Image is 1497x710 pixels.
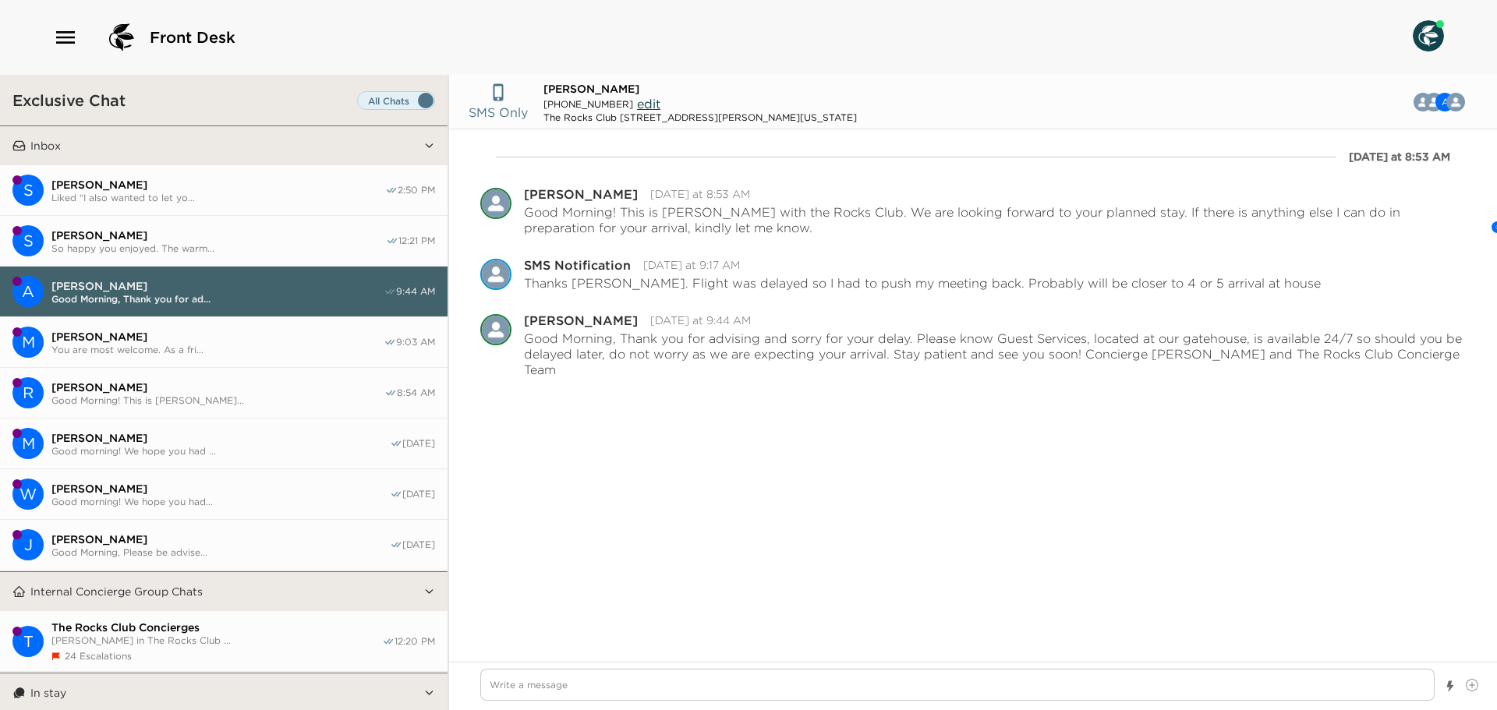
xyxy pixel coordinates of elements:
button: Internal Concierge Group Chats [26,572,423,611]
span: Good morning! We hope you had... [51,496,390,507]
div: The Rocks Club [STREET_ADDRESS][PERSON_NAME][US_STATE] [543,111,857,123]
div: S [12,175,44,206]
div: [DATE] at 8:53 AM [1349,149,1450,164]
span: 12:21 PM [398,235,435,247]
p: Good Morning, Thank you for advising and sorry for your delay. Please know Guest Services, locate... [524,330,1466,377]
span: Front Desk [150,26,235,48]
div: Mike Dalton [12,428,44,459]
div: T [12,626,44,657]
div: Mary Beth Flanagan [12,327,44,358]
div: Steven Rice [12,225,44,256]
div: Carol Porritt [480,314,511,345]
span: 8:54 AM [397,387,435,399]
p: In stay [30,686,66,700]
p: Inbox [30,139,61,153]
div: SMS Notification [524,259,631,271]
div: Janet Widener [12,529,44,560]
div: Mike Graf [480,188,511,219]
div: SMS Notification [480,259,511,290]
span: [PERSON_NAME] [51,431,390,445]
span: The Rocks Club Concierges [51,620,382,634]
div: J [12,529,44,560]
span: You are most welcome. As a fri... [51,344,384,355]
span: So happy you enjoyed. The warm... [51,242,386,254]
img: S [480,259,511,290]
span: [PERSON_NAME] [51,279,384,293]
time: 2025-10-02T16:44:26.395Z [650,313,751,327]
div: Robbie Maletis [12,377,44,408]
p: Thanks [PERSON_NAME]. Flight was delayed so I had to push my meeting back. Probably will be close... [524,275,1321,291]
span: [DATE] [402,437,435,450]
div: [PERSON_NAME] [524,314,638,327]
label: Set all destinations [357,91,435,110]
img: User [1413,20,1444,51]
h3: Exclusive Chat [12,90,126,110]
img: logo [103,19,140,56]
img: T [1446,93,1465,111]
textarea: Write a message [480,669,1435,701]
span: 9:03 AM [396,336,435,348]
time: 2025-10-02T15:53:27.545Z [650,187,750,201]
span: [PERSON_NAME] [51,330,384,344]
span: 24 Escalations [65,650,132,662]
div: S [12,225,44,256]
p: Internal Concierge Group Chats [30,585,203,599]
div: Weston Arnell [12,479,44,510]
span: [PERSON_NAME] in The Rocks Club ... [51,634,382,646]
div: R [12,377,44,408]
div: Stephanie Brady [12,175,44,206]
div: M [12,428,44,459]
span: Good Morning! This is [PERSON_NAME]... [51,394,384,406]
div: M [12,327,44,358]
span: 2:50 PM [398,184,435,196]
span: Good Morning, Thank you for ad... [51,293,384,305]
span: [PERSON_NAME] [51,228,386,242]
span: 12:20 PM [395,635,435,648]
span: [PERSON_NAME] [543,82,639,96]
span: edit [637,96,660,111]
div: A [12,276,44,307]
span: 9:44 AM [396,285,435,298]
time: 2025-10-02T16:17:09.856Z [643,258,740,272]
div: The Rocks Club [12,626,44,657]
span: Good Morning, Please be advise... [51,546,390,558]
button: TAMC [1404,87,1478,118]
div: W [12,479,44,510]
p: SMS Only [469,103,528,122]
button: Show templates [1445,673,1456,700]
span: [PERSON_NAME] [51,482,390,496]
button: Inbox [26,126,423,165]
img: M [480,188,511,219]
span: [PHONE_NUMBER] [543,98,633,110]
div: The Rocks Club Concierge Team [1446,93,1465,111]
span: [PERSON_NAME] [51,380,384,394]
img: C [480,314,511,345]
span: Liked “I also wanted to let yo... [51,192,385,203]
span: [PERSON_NAME] [51,532,390,546]
span: [DATE] [402,488,435,500]
div: [PERSON_NAME] [524,188,638,200]
span: [PERSON_NAME] [51,178,385,192]
span: [DATE] [402,539,435,551]
div: Andy Maletis [12,276,44,307]
span: Good morning! We hope you had ... [51,445,390,457]
p: Good Morning! This is [PERSON_NAME] with the Rocks Club. We are looking forward to your planned s... [524,204,1466,235]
